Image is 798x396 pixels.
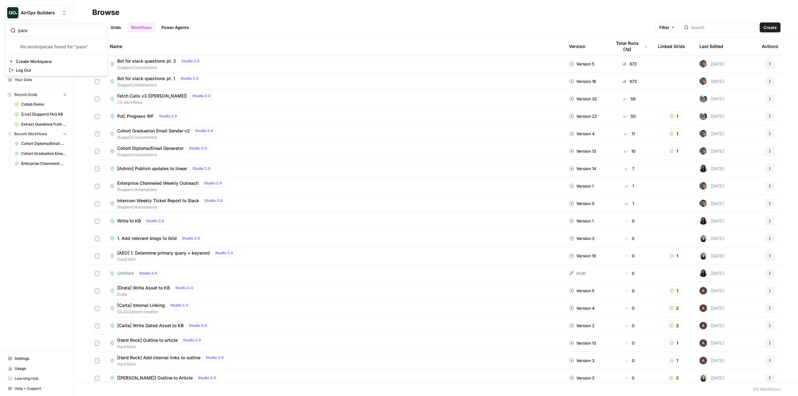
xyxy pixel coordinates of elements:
span: Studio 2.0 [139,270,157,276]
span: Your Data [15,77,67,83]
div: [DATE] [699,287,724,294]
span: Recent Grids [14,92,37,98]
span: Recent Workflows [14,131,47,137]
img: t5ef5oef8zpw1w4g2xghobes91mw [699,252,707,260]
span: [[PERSON_NAME]] Outline to Article [117,375,193,381]
a: [Hard Rock] Add internal links to outlineStudio 2.0Hard Rock [110,354,559,367]
img: rox323kbkgutb4wcij4krxobkpon [699,165,707,172]
div: 56 [611,96,648,102]
button: 2 [665,373,683,383]
img: u93l1oyz1g39q1i4vkrv6vz0p6p4 [699,60,707,68]
a: Cohort Graduation Email Sender v2Studio 2.0[Support] Automations [110,127,559,140]
button: Help + Support [5,384,70,394]
a: Log Out [7,66,106,74]
div: 672 [611,61,648,67]
button: 2 [665,321,683,331]
span: Cohort Diploma/Email Generator [21,141,67,146]
button: 1 [666,286,682,296]
span: [Live] [Support] FAQ KB [21,112,67,117]
span: [Hard Rock] Add internal links to outline [117,355,200,361]
a: Intercom Weekly Ticket Report to SlackStudio 2.0[Support] Automations [110,197,559,210]
span: Bot for slack questions pt. 2 [117,58,176,64]
span: Settings [15,356,67,361]
div: 11 [611,131,648,137]
div: 170 Workflows [753,386,781,392]
button: 2 [665,303,683,313]
div: 1 [611,200,648,207]
span: CX Workflows [117,100,216,105]
div: [DATE] [699,165,724,172]
a: [[PERSON_NAME]] Outline to ArticleStudio 2.0 [110,374,559,382]
a: All [92,22,104,32]
a: [AEO] 1. Determine primary query + keywordStudio 2.0[Test] AEO [110,249,559,262]
span: Studio 2.0 [192,93,210,99]
span: Cohort Graduation Email Sender v2 [117,128,190,134]
span: Studio 2.0 [180,76,199,81]
span: Fetch Calls v3 ([PERSON_NAME]) [117,93,187,99]
span: 1. Add relevant blogs to Grid [117,235,177,241]
span: Intercom Weekly Ticket Report to Slack [117,198,199,204]
a: Cohort Diploma/Email Generator [12,139,70,149]
div: 0 [611,288,648,294]
span: PoC Progress WF [117,113,154,119]
div: [DATE] [699,252,724,260]
img: wtbmvrjo3qvncyiyitl6zoukl9gz [699,339,707,347]
img: u93l1oyz1g39q1i4vkrv6vz0p6p4 [699,200,707,207]
span: Studio 2.0 [181,58,199,64]
img: wtbmvrjo3qvncyiyitl6zoukl9gz [699,304,707,312]
div: Version 3 [569,375,594,381]
span: [Test] AEO [117,257,238,262]
div: Version 32 [569,96,597,102]
div: 0 [611,305,648,311]
div: Draft [569,270,586,276]
button: 1 [666,355,682,365]
div: Version 1 [569,183,594,189]
button: Filter [655,22,679,32]
span: Studio 2.0 [159,113,177,119]
span: Studio 2.0 [170,303,188,308]
div: Version 14 [569,165,596,172]
button: 1 [666,251,682,261]
span: Filter [659,24,669,31]
div: Version 4 [569,131,595,137]
a: Collab Demo [12,99,70,109]
div: [DATE] [699,270,724,277]
div: 50 [611,113,648,119]
span: Studio 2.0 [204,198,223,203]
img: wtbmvrjo3qvncyiyitl6zoukl9gz [699,357,707,364]
span: [AEO] 1. Determine primary query + keyword [117,250,210,256]
div: Version 22 [569,113,597,119]
span: [Admin] Publish updates to linear [117,165,187,172]
div: Version 3 [569,235,594,241]
span: Collab Demo [21,102,67,107]
span: [Carta] Internal Linking [117,302,165,308]
div: Version [569,38,585,55]
div: Version 5 [569,200,594,207]
div: [DATE] [699,78,724,85]
a: Power Agents [158,22,193,32]
span: Studio 2.0 [146,218,164,224]
a: [Drata] Write Asset to KBStudio 2.0Drata [110,284,559,297]
div: [DATE] [699,357,724,364]
div: 0 [611,235,648,241]
div: Actions [762,38,778,55]
a: Write to KBStudio 2.0 [110,217,559,225]
span: Studio 2.0 [195,128,213,134]
span: Studio 2.0 [183,337,201,343]
a: Learning Hub [5,374,70,384]
div: [DATE] [699,217,724,225]
div: [DATE] [699,339,724,347]
span: [OLD] Content creation [117,309,194,315]
span: [Hard Rock] Outline to article [117,337,178,343]
div: 0 [611,270,648,276]
span: Cohort Diploma/Email Generator [117,145,184,151]
span: Studio 2.0 [189,323,207,328]
a: PoC Progress WFStudio 2.0 [110,112,559,120]
div: 0 [611,340,648,346]
span: Log Out [16,67,101,73]
div: 0 [611,322,648,329]
a: [Carta] Write Gated Asset to KBStudio 2.0 [110,322,559,329]
span: Enterprise Channeled Weekly Outreach [21,161,67,166]
a: Fetch Calls v3 ([PERSON_NAME])Studio 2.0CX Workflows [110,92,559,105]
span: [Support] Automations [117,204,228,210]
